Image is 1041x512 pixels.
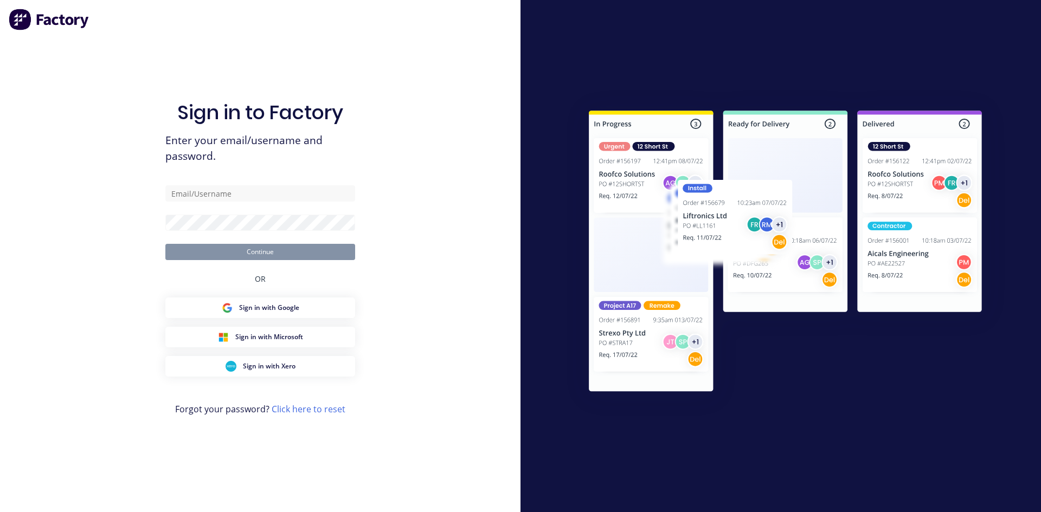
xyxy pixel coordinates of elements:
div: OR [255,260,266,297]
button: Continue [165,244,355,260]
img: Google Sign in [222,302,233,313]
img: Xero Sign in [226,361,236,372]
button: Google Sign inSign in with Google [165,297,355,318]
span: Sign in with Xero [243,361,295,371]
button: Microsoft Sign inSign in with Microsoft [165,327,355,347]
button: Xero Sign inSign in with Xero [165,356,355,377]
input: Email/Username [165,185,355,202]
img: Sign in [565,89,1006,417]
span: Enter your email/username and password. [165,133,355,164]
img: Microsoft Sign in [218,332,229,342]
span: Forgot your password? [175,403,345,416]
h1: Sign in to Factory [177,101,343,124]
a: Click here to reset [272,403,345,415]
span: Sign in with Google [239,303,299,313]
img: Factory [9,9,90,30]
span: Sign in with Microsoft [235,332,303,342]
